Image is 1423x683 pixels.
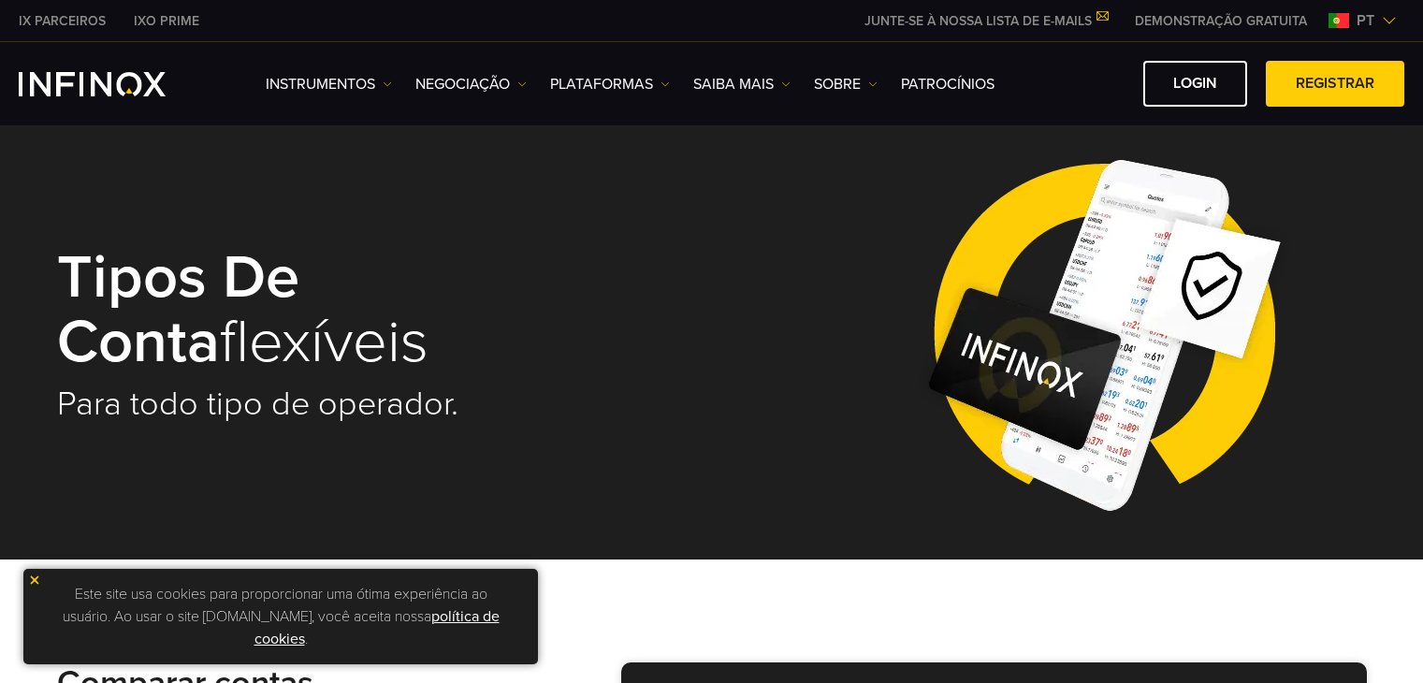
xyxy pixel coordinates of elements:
[19,72,210,96] a: INFINOX Logo
[1266,61,1404,107] a: Registrar
[28,574,41,587] img: yellow close icon
[57,240,299,378] strong: Tipos de conta
[1121,11,1321,31] a: INFINOX MENU
[266,73,392,95] a: Instrumentos
[415,73,527,95] a: NEGOCIAÇÃO
[57,384,686,425] h2: Para todo tipo de operador.
[1143,61,1247,107] a: Login
[901,73,995,95] a: Patrocínios
[1349,9,1382,32] span: pt
[850,13,1121,29] a: JUNTE-SE À NOSSA LISTA DE E-MAILS
[814,73,878,95] a: SOBRE
[120,11,213,31] a: INFINOX
[57,246,686,374] h1: flexíveis
[550,73,670,95] a: PLATAFORMAS
[33,578,529,655] p: Este site usa cookies para proporcionar uma ótima experiência ao usuário. Ao usar o site [DOMAIN_...
[693,73,791,95] a: Saiba mais
[5,11,120,31] a: INFINOX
